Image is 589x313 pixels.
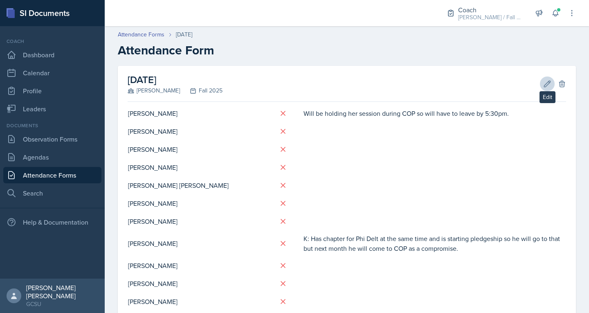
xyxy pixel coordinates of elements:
[176,30,192,39] div: [DATE]
[128,275,272,293] td: [PERSON_NAME]
[3,149,101,165] a: Agendas
[128,176,272,194] td: [PERSON_NAME] [PERSON_NAME]
[118,30,164,39] a: Attendance Forms
[26,300,98,308] div: GCSU
[128,140,272,158] td: [PERSON_NAME]
[3,122,101,129] div: Documents
[303,104,566,122] td: Will be holding her session during COP so will have to leave by 5:30pm.
[128,257,272,275] td: [PERSON_NAME]
[458,13,524,22] div: [PERSON_NAME] / Fall 2025
[458,5,524,15] div: Coach
[118,43,576,58] h2: Attendance Form
[128,158,272,176] td: [PERSON_NAME]
[3,65,101,81] a: Calendar
[128,230,272,257] td: [PERSON_NAME]
[26,284,98,300] div: [PERSON_NAME] [PERSON_NAME]
[3,131,101,147] a: Observation Forms
[540,77,555,91] button: Edit
[3,185,101,201] a: Search
[128,194,272,212] td: [PERSON_NAME]
[3,47,101,63] a: Dashboard
[128,86,223,95] div: [PERSON_NAME] Fall 2025
[128,104,272,122] td: [PERSON_NAME]
[3,167,101,183] a: Attendance Forms
[128,293,272,311] td: [PERSON_NAME]
[128,122,272,140] td: [PERSON_NAME]
[3,101,101,117] a: Leaders
[3,38,101,45] div: Coach
[128,72,223,87] h2: [DATE]
[303,230,566,257] td: K: Has chapter for Phi Delt at the same time and is starting pledgeship so he will go to that but...
[128,212,272,230] td: [PERSON_NAME]
[3,83,101,99] a: Profile
[3,214,101,230] div: Help & Documentation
